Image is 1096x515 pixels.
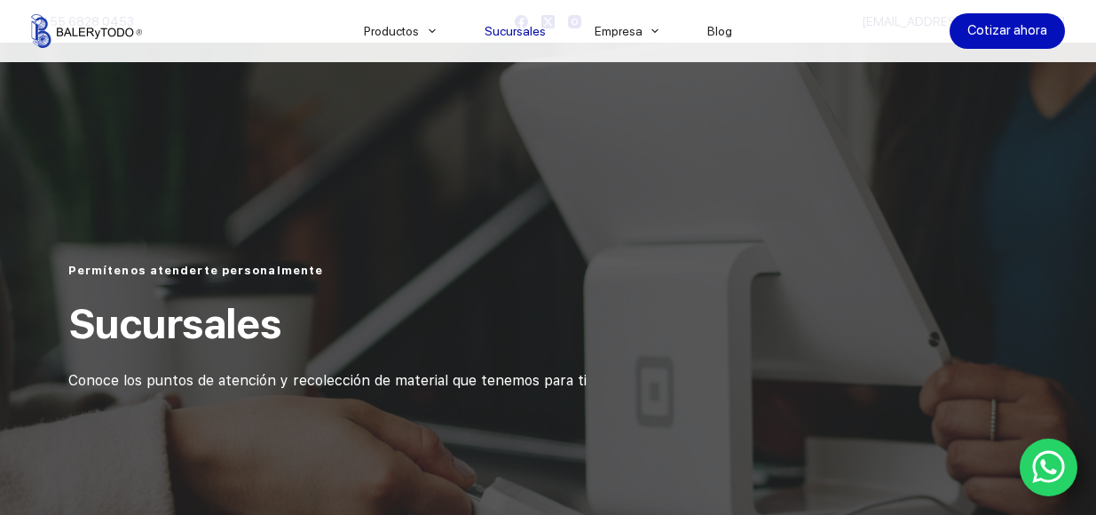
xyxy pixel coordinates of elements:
span: Conoce los puntos de atención y recolección de material que tenemos para ti [68,372,587,389]
a: Cotizar ahora [950,13,1065,49]
span: Permítenos atenderte personalmente [68,264,323,277]
img: Balerytodo [31,14,142,48]
span: Sucursales [68,299,281,348]
a: WhatsApp [1020,439,1078,497]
